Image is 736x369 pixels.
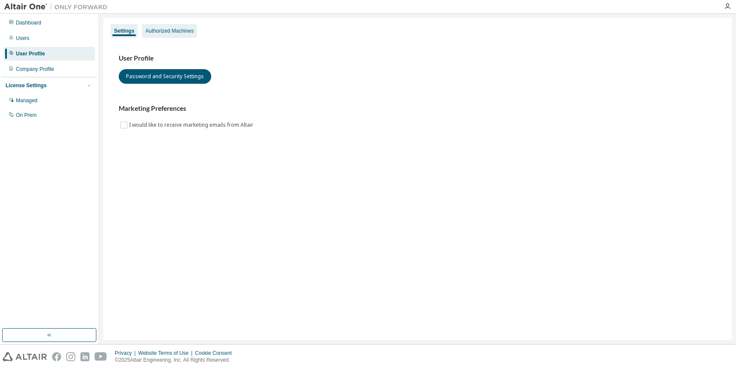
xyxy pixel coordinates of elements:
[95,352,107,361] img: youtube.svg
[16,66,54,73] div: Company Profile
[119,104,716,113] h3: Marketing Preferences
[16,112,37,119] div: On Prem
[138,350,195,357] div: Website Terms of Use
[52,352,61,361] img: facebook.svg
[6,82,46,89] div: License Settings
[4,3,112,11] img: Altair One
[195,350,237,357] div: Cookie Consent
[16,50,45,57] div: User Profile
[114,27,134,34] div: Settings
[80,352,89,361] img: linkedin.svg
[3,352,47,361] img: altair_logo.svg
[129,120,255,130] label: I would like to receive marketing emails from Altair
[66,352,75,361] img: instagram.svg
[115,350,138,357] div: Privacy
[16,35,29,42] div: Users
[145,27,194,34] div: Authorized Machines
[119,54,716,63] h3: User Profile
[115,357,237,364] p: © 2025 Altair Engineering, Inc. All Rights Reserved.
[16,97,37,104] div: Managed
[16,19,41,26] div: Dashboard
[119,69,211,84] button: Password and Security Settings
